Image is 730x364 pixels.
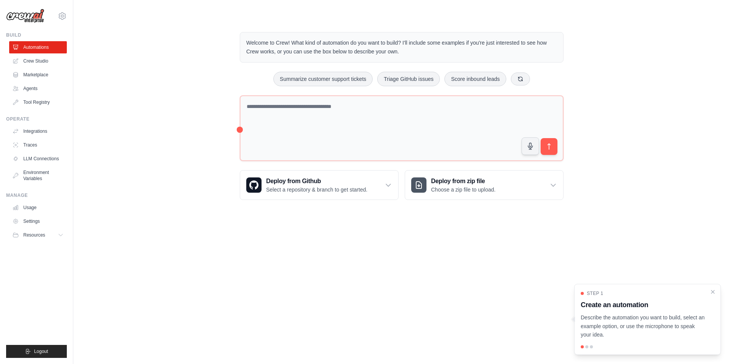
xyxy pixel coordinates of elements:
button: Score inbound leads [444,72,506,86]
h3: Create an automation [581,300,705,310]
a: Integrations [9,125,67,137]
h3: Deploy from zip file [431,177,496,186]
a: Agents [9,82,67,95]
button: Triage GitHub issues [377,72,440,86]
p: Describe the automation you want to build, select an example option, or use the microphone to spe... [581,313,705,339]
button: Resources [9,229,67,241]
a: Crew Studio [9,55,67,67]
a: Usage [9,201,67,214]
button: Close walkthrough [710,289,716,295]
a: Settings [9,215,67,227]
a: Automations [9,41,67,53]
span: Resources [23,232,45,238]
img: Logo [6,9,44,23]
p: Welcome to Crew! What kind of automation do you want to build? I'll include some examples if you'... [246,39,557,56]
a: LLM Connections [9,153,67,165]
a: Marketplace [9,69,67,81]
span: Logout [34,348,48,354]
h3: Deploy from Github [266,177,367,186]
div: Build [6,32,67,38]
span: Step 1 [587,290,603,296]
button: Logout [6,345,67,358]
div: Manage [6,192,67,198]
button: Summarize customer support tickets [273,72,373,86]
a: Tool Registry [9,96,67,108]
p: Select a repository & branch to get started. [266,186,367,193]
a: Environment Variables [9,166,67,185]
div: Operate [6,116,67,122]
p: Choose a zip file to upload. [431,186,496,193]
a: Traces [9,139,67,151]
